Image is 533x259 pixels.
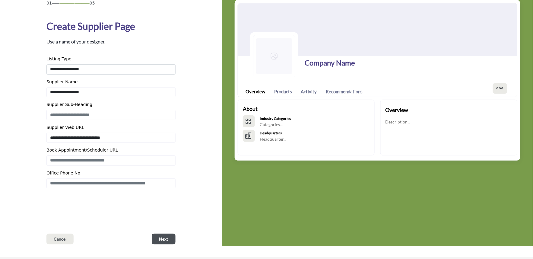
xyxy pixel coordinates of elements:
[46,110,176,120] input: Enter Supplier Sub-Heading
[46,147,118,153] label: Book Appointment/Scheduler URL
[243,115,255,127] button: Categories List
[46,234,74,245] button: Cancel
[46,155,176,166] input: Enter Book Appointment/Scheduler URL
[260,116,291,121] b: Industry Categories
[46,87,176,98] input: Enter Supplier name
[243,105,258,113] h2: About
[260,131,282,135] b: Headquarters
[274,88,292,95] a: Products
[46,101,92,108] label: Supplier Sub-Heading
[46,56,71,62] label: Listing Type
[493,83,507,94] button: More Options
[152,234,176,245] button: Next
[260,122,291,128] p: Categories...
[305,57,355,68] h1: Company Name
[246,88,265,95] a: Overview
[46,133,176,143] input: Enter Supplier Web Address
[46,178,176,189] input: Enter Office Phone Number Include country code e.g. +1.987.654.3210
[54,236,67,242] span: Cancel
[301,88,317,95] a: Activity
[385,119,411,125] p: Description...
[46,170,80,176] label: Office Phone No
[260,136,286,142] p: Headquarter...
[46,124,84,131] label: Supplier Web URL
[326,88,363,95] a: Recommendations
[46,38,105,45] p: Use a name of your designer.
[253,35,295,77] img: Logo
[238,3,517,56] img: Cover Image
[46,79,78,85] label: Supplier Name
[159,236,168,242] span: Next
[243,130,255,142] button: HeadQuarters
[385,106,408,114] h2: Overview
[46,19,135,34] h1: Create Supplier Page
